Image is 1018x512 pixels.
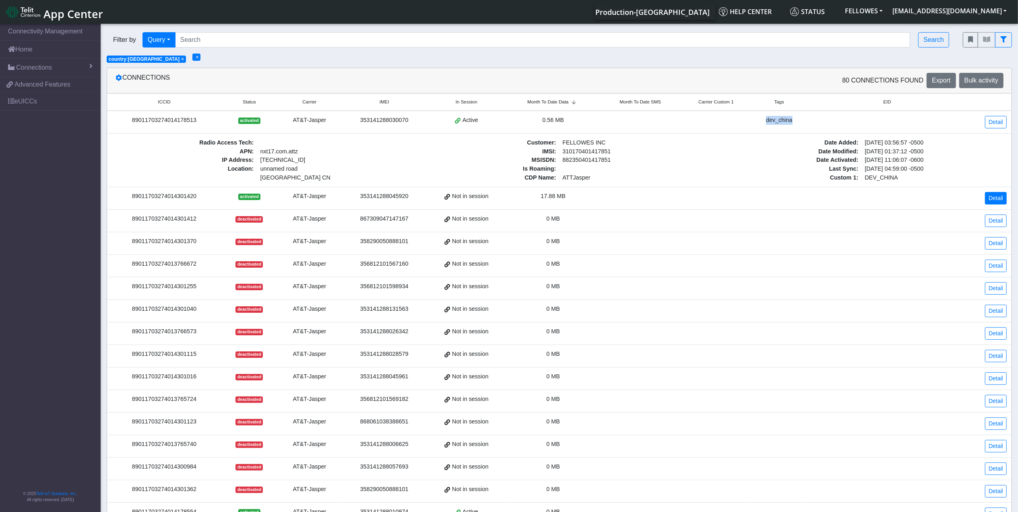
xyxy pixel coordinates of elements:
[985,327,1007,340] a: Detail
[347,260,422,268] div: 356812101567160
[282,372,337,381] div: AT&T-Jasper
[282,350,337,359] div: AT&T-Jasper
[112,215,217,223] div: 89011703274014301412
[112,462,217,471] div: 89011703274014300984
[452,395,488,404] span: Not in session
[282,327,337,336] div: AT&T-Jasper
[235,374,263,380] span: deactivated
[414,156,560,165] span: MSISDN :
[112,165,257,182] span: Location :
[456,99,477,105] span: In Session
[347,237,422,246] div: 358290050888101
[282,215,337,223] div: AT&T-Jasper
[414,173,560,182] span: CDP Name :
[452,372,488,381] span: Not in session
[347,417,422,426] div: 868061038388651
[547,418,560,425] span: 0 MB
[347,215,422,223] div: 867309047147167
[112,282,217,291] div: 89011703274014301255
[964,77,998,84] span: Bulk activity
[257,147,403,156] span: nxt17.com.attz
[560,147,705,156] span: 310170401417851
[235,419,263,425] span: deactivated
[452,350,488,359] span: Not in session
[452,327,488,336] span: Not in session
[619,99,661,105] span: Month To Date SMS
[543,117,564,123] span: 0.56 MB
[347,192,422,201] div: 353141288045920
[560,173,705,182] span: ATTJasper
[717,173,862,182] span: Custom 1 :
[112,395,217,404] div: 89011703274013765724
[932,77,950,84] span: Export
[347,116,422,125] div: 353141288030070
[282,282,337,291] div: AT&T-Jasper
[347,440,422,449] div: 353141288006625
[985,237,1007,250] a: Detail
[112,260,217,268] div: 89011703274013766672
[463,116,478,125] span: Active
[112,417,217,426] div: 89011703274014301123
[43,6,103,21] span: App Center
[884,99,891,105] span: EID
[560,156,705,165] span: 882350401417851
[414,147,560,156] span: IMSI :
[452,462,488,471] span: Not in session
[282,462,337,471] div: AT&T-Jasper
[918,32,949,47] button: Search
[347,372,422,381] div: 353141288045961
[282,260,337,268] div: AT&T-Jasper
[112,116,217,125] div: 89011703274014178513
[347,485,422,494] div: 358290050888101
[452,237,488,246] span: Not in session
[282,237,337,246] div: AT&T-Jasper
[774,99,784,105] span: Tags
[235,239,263,245] span: deactivated
[235,442,263,448] span: deactivated
[282,485,337,494] div: AT&T-Jasper
[547,306,560,312] span: 0 MB
[112,485,217,494] div: 89011703274014301362
[235,464,263,471] span: deactivated
[347,350,422,359] div: 353141288028579
[347,327,422,336] div: 353141288026342
[238,194,260,200] span: activated
[112,192,217,201] div: 89011703274014301420
[16,63,52,72] span: Connections
[158,99,170,105] span: ICCID
[547,396,560,402] span: 0 MB
[112,350,217,359] div: 89011703274014301115
[282,417,337,426] div: AT&T-Jasper
[235,329,263,335] span: deactivated
[112,305,217,314] div: 89011703274014301040
[790,7,825,16] span: Status
[112,440,217,449] div: 89011703274013765740
[985,215,1007,227] a: Detail
[698,99,734,105] span: Carrier Custom 1
[595,4,709,20] a: Your current platform instance
[142,32,176,47] button: Query
[107,35,142,45] span: Filter by
[927,73,956,88] button: Export
[260,157,306,163] span: [TECHNICAL_ID]
[985,462,1007,475] a: Detail
[243,99,256,105] span: Status
[985,116,1007,128] a: Detail
[414,165,560,173] span: Is Roaming :
[595,7,710,17] span: Production-[GEOGRAPHIC_DATA]
[527,99,568,105] span: Month To Date Data
[541,193,566,199] span: 17.88 MB
[547,441,560,447] span: 0 MB
[112,237,217,246] div: 89011703274014301370
[560,138,705,147] span: FELLOWES INC
[109,56,180,62] span: country:[GEOGRAPHIC_DATA]
[985,282,1007,295] a: Detail
[862,138,1007,147] span: [DATE] 03:56:57 -0500
[985,395,1007,407] a: Detail
[717,165,862,173] span: Last Sync :
[347,305,422,314] div: 353141288131563
[985,485,1007,498] a: Detail
[862,147,1007,156] span: [DATE] 01:37:12 -0500
[235,284,263,290] span: deactivated
[347,395,422,404] div: 356812101569182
